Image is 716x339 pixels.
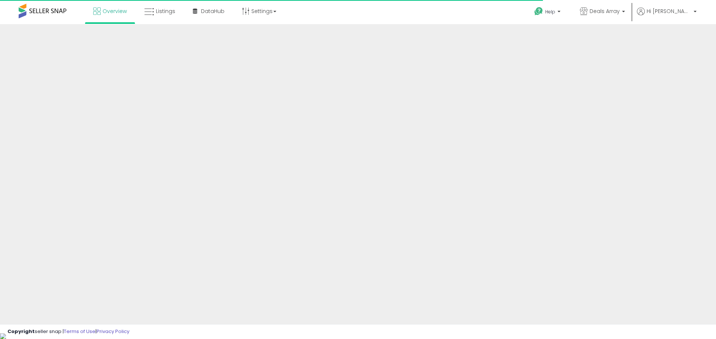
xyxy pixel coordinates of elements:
div: seller snap | | [7,328,129,335]
span: DataHub [201,7,224,15]
span: Listings [156,7,175,15]
span: Help [545,9,555,15]
strong: Copyright [7,328,35,335]
span: Hi [PERSON_NAME] [647,7,691,15]
span: Overview [103,7,127,15]
a: Hi [PERSON_NAME] [637,7,697,24]
a: Help [528,1,568,24]
a: Privacy Policy [97,328,129,335]
a: Terms of Use [64,328,95,335]
i: Get Help [534,7,543,16]
span: Deals Array [590,7,620,15]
